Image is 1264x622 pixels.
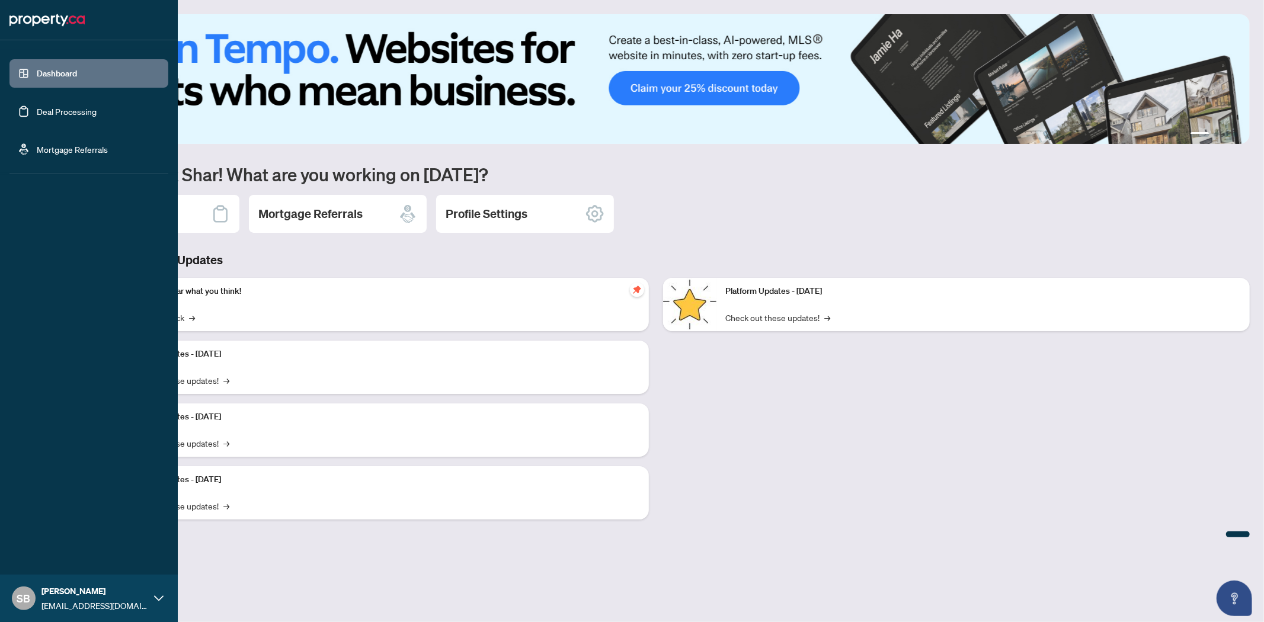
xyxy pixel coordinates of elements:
[223,437,229,450] span: →
[726,311,831,324] a: Check out these updates!→
[1217,581,1252,616] button: Open asap
[124,473,639,486] p: Platform Updates - [DATE]
[124,411,639,424] p: Platform Updates - [DATE]
[9,11,85,30] img: logo
[41,599,148,612] span: [EMAIL_ADDRESS][DOMAIN_NAME]
[223,499,229,512] span: →
[124,285,639,298] p: We want to hear what you think!
[37,68,77,79] a: Dashboard
[17,590,31,607] span: SB
[258,206,363,222] h2: Mortgage Referrals
[1233,132,1238,137] button: 4
[223,374,229,387] span: →
[37,144,108,155] a: Mortgage Referrals
[189,311,195,324] span: →
[446,206,527,222] h2: Profile Settings
[62,14,1250,144] img: Slide 0
[1191,132,1209,137] button: 1
[41,585,148,598] span: [PERSON_NAME]
[663,278,716,331] img: Platform Updates - June 23, 2025
[1214,132,1219,137] button: 2
[1224,132,1228,137] button: 3
[37,106,97,117] a: Deal Processing
[62,163,1250,185] h1: Welcome back Shar! What are you working on [DATE]?
[62,252,1250,268] h3: Brokerage & Industry Updates
[726,285,1241,298] p: Platform Updates - [DATE]
[124,348,639,361] p: Platform Updates - [DATE]
[630,283,644,297] span: pushpin
[825,311,831,324] span: →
